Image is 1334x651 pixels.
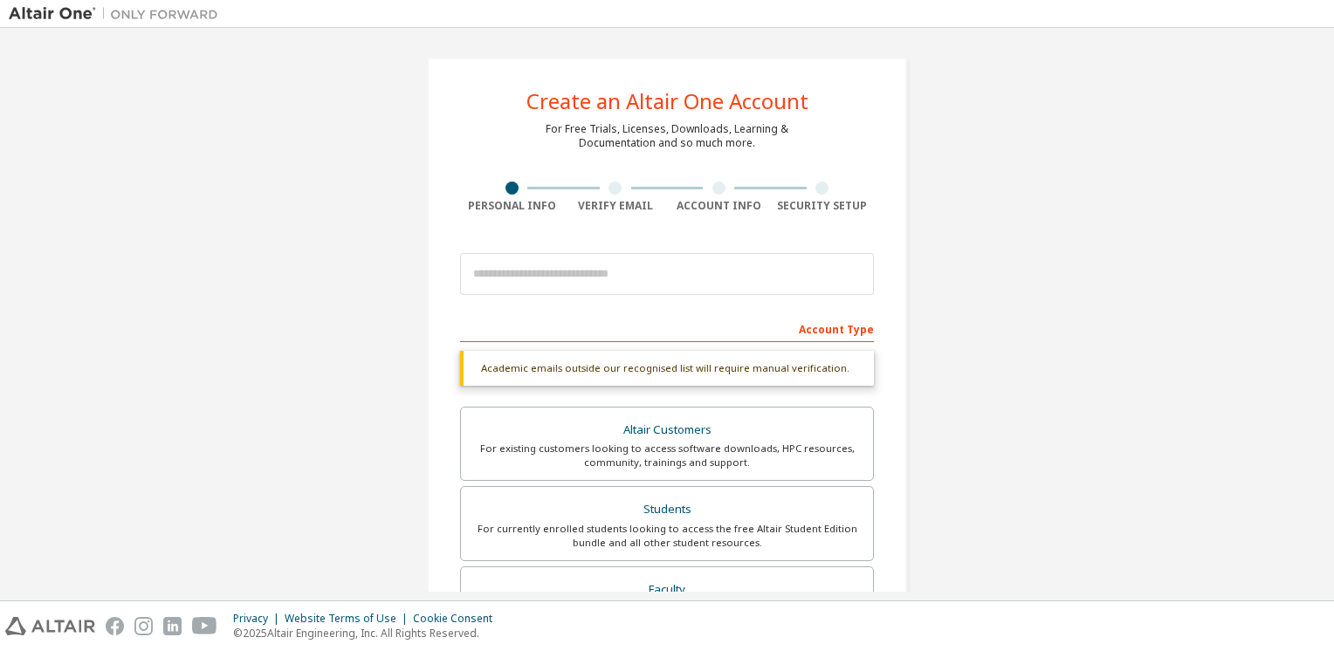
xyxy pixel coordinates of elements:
img: linkedin.svg [163,617,182,635]
div: Website Terms of Use [285,612,413,626]
div: For existing customers looking to access software downloads, HPC resources, community, trainings ... [471,442,863,469]
div: Verify Email [564,199,668,213]
p: © 2025 Altair Engineering, Inc. All Rights Reserved. [233,626,503,641]
div: Students [471,497,863,522]
img: Altair One [9,5,227,23]
div: For Free Trials, Licenses, Downloads, Learning & Documentation and so much more. [546,122,788,150]
img: youtube.svg [192,617,217,635]
img: instagram.svg [134,617,153,635]
div: Personal Info [460,199,564,213]
div: Altair Customers [471,418,863,442]
img: altair_logo.svg [5,617,95,635]
div: Create an Altair One Account [526,91,808,112]
div: Academic emails outside our recognised list will require manual verification. [460,351,874,386]
div: Security Setup [771,199,875,213]
div: Privacy [233,612,285,626]
img: facebook.svg [106,617,124,635]
div: Cookie Consent [413,612,503,626]
div: For currently enrolled students looking to access the free Altair Student Edition bundle and all ... [471,522,863,550]
div: Account Info [667,199,771,213]
div: Faculty [471,578,863,602]
div: Account Type [460,314,874,342]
